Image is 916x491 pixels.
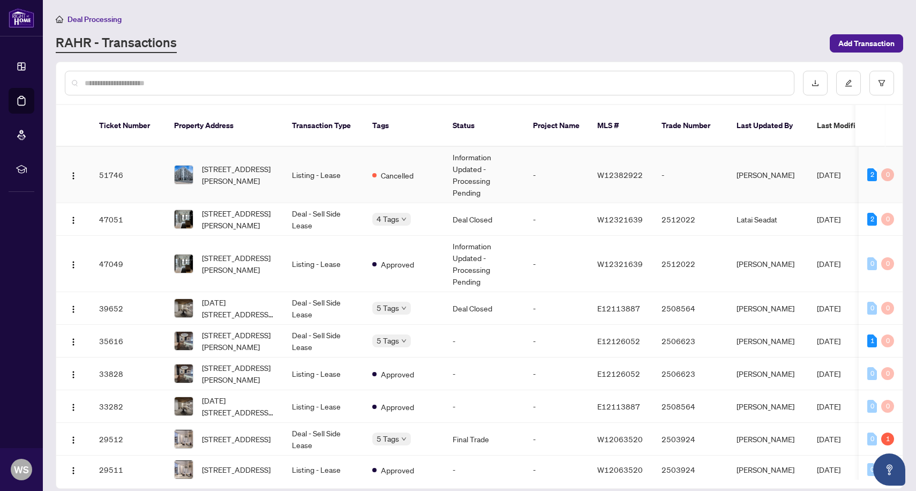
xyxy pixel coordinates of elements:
[444,203,524,236] td: Deal Closed
[728,147,808,203] td: [PERSON_NAME]
[524,236,589,292] td: -
[653,456,728,484] td: 2503924
[728,390,808,423] td: [PERSON_NAME]
[202,252,275,276] span: [STREET_ADDRESS][PERSON_NAME]
[202,464,271,475] span: [STREET_ADDRESS]
[881,400,894,413] div: 0
[597,303,640,313] span: E12113887
[65,430,82,448] button: Logo
[381,401,414,413] span: Approved
[377,213,399,225] span: 4 Tags
[56,16,63,23] span: home
[524,325,589,358] td: -
[597,214,643,224] span: W12321639
[202,296,275,320] span: [DATE][STREET_ADDRESS][DATE][PERSON_NAME]
[69,466,78,475] img: Logo
[867,463,877,476] div: 0
[91,105,166,147] th: Ticket Number
[65,166,82,183] button: Logo
[817,120,882,131] span: Last Modified Date
[381,258,414,270] span: Approved
[830,34,903,53] button: Add Transaction
[817,465,840,474] span: [DATE]
[444,390,524,423] td: -
[65,365,82,382] button: Logo
[91,423,166,456] td: 29512
[524,456,589,484] td: -
[202,395,275,418] span: [DATE][STREET_ADDRESS][DATE][PERSON_NAME]
[597,369,640,378] span: E12126052
[175,430,193,448] img: thumbnail-img
[91,203,166,236] td: 47051
[283,292,364,325] td: Deal - Sell Side Lease
[202,163,275,187] span: [STREET_ADDRESS][PERSON_NAME]
[65,300,82,317] button: Logo
[881,367,894,380] div: 0
[175,397,193,415] img: thumbnail-img
[175,210,193,228] img: thumbnail-img
[867,302,877,315] div: 0
[524,203,589,236] td: -
[881,257,894,270] div: 0
[867,168,877,181] div: 2
[175,364,193,383] img: thumbnail-img
[65,398,82,415] button: Logo
[69,305,78,314] img: Logo
[728,236,808,292] td: [PERSON_NAME]
[881,168,894,181] div: 0
[869,71,894,95] button: filter
[867,257,877,270] div: 0
[283,147,364,203] td: Listing - Lease
[283,456,364,484] td: Listing - Lease
[653,105,728,147] th: Trade Number
[69,338,78,346] img: Logo
[175,166,193,184] img: thumbnail-img
[808,105,905,147] th: Last Modified Date
[597,401,640,411] span: E12113887
[9,8,34,28] img: logo
[401,306,407,311] span: down
[444,456,524,484] td: -
[166,105,283,147] th: Property Address
[283,423,364,456] td: Deal - Sell Side Lease
[873,453,905,486] button: Open asap
[444,358,524,390] td: -
[444,325,524,358] td: -
[69,216,78,225] img: Logo
[878,79,885,87] span: filter
[283,236,364,292] td: Listing - Lease
[728,203,808,236] td: Latai Seadat
[283,325,364,358] td: Deal - Sell Side Lease
[524,292,589,325] td: -
[381,368,414,380] span: Approved
[401,338,407,344] span: down
[597,434,643,444] span: W12063520
[202,433,271,445] span: [STREET_ADDRESS]
[524,147,589,203] td: -
[728,105,808,147] th: Last Updated By
[65,211,82,228] button: Logo
[175,460,193,479] img: thumbnail-img
[524,358,589,390] td: -
[69,172,78,180] img: Logo
[728,325,808,358] td: [PERSON_NAME]
[283,105,364,147] th: Transaction Type
[836,71,861,95] button: edit
[444,105,524,147] th: Status
[401,217,407,222] span: down
[817,401,840,411] span: [DATE]
[283,358,364,390] td: Listing - Lease
[867,334,877,347] div: 1
[524,105,589,147] th: Project Name
[401,436,407,442] span: down
[597,170,643,180] span: W12382922
[67,14,122,24] span: Deal Processing
[817,214,840,224] span: [DATE]
[381,169,414,181] span: Cancelled
[364,105,444,147] th: Tags
[91,236,166,292] td: 47049
[444,423,524,456] td: Final Trade
[728,292,808,325] td: [PERSON_NAME]
[817,259,840,269] span: [DATE]
[653,147,728,203] td: -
